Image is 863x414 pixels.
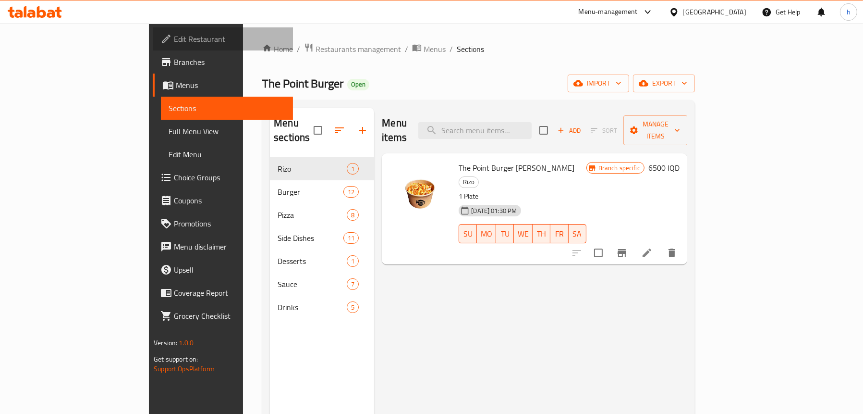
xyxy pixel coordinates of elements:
span: Full Menu View [169,125,285,137]
span: [DATE] 01:30 PM [467,206,521,215]
div: items [347,278,359,290]
nav: Menu sections [270,153,374,323]
a: Full Menu View [161,120,293,143]
span: TH [536,227,547,241]
button: WE [514,224,533,243]
span: Desserts [278,255,347,267]
div: items [343,186,359,198]
div: Burger12 [270,180,374,203]
span: SU [463,227,473,241]
div: items [343,232,359,244]
span: FR [554,227,564,241]
div: items [347,255,359,267]
button: Branch-specific-item [610,241,633,264]
span: Grocery Checklist [174,310,285,322]
a: Edit Menu [161,143,293,166]
span: Restaurants management [316,43,401,55]
span: Manage items [631,118,680,142]
span: Coverage Report [174,287,285,299]
span: Add item [554,123,584,138]
a: Promotions [153,212,293,235]
span: SA [572,227,583,241]
span: Menus [176,79,285,91]
button: Add [554,123,584,138]
span: 7 [347,280,358,289]
a: Menus [412,43,446,55]
img: The Point Burger Rizo Rice [389,161,451,223]
span: Select section first [584,123,623,138]
span: Promotions [174,218,285,229]
span: Menus [424,43,446,55]
button: TU [496,224,514,243]
h2: Menu sections [274,116,314,145]
span: Menu disclaimer [174,241,285,252]
span: Sauce [278,278,347,290]
div: Rizo [278,163,347,175]
span: Select all sections [308,120,328,140]
button: MO [477,224,496,243]
span: Side Dishes [278,232,343,244]
span: TU [500,227,510,241]
button: SU [459,224,477,243]
a: Support.OpsPlatform [154,363,215,375]
span: 8 [347,211,358,220]
span: Upsell [174,264,285,276]
button: import [568,75,629,92]
span: Coupons [174,195,285,206]
div: Menu-management [579,6,638,18]
div: items [347,209,359,221]
span: Open [347,80,369,88]
span: Add [556,125,582,136]
span: Rizo [459,176,478,188]
span: 1.0.0 [179,337,194,349]
span: export [641,77,687,89]
button: TH [533,224,550,243]
span: 12 [344,188,358,197]
span: WE [518,227,529,241]
a: Edit menu item [641,247,653,259]
button: delete [660,241,683,264]
button: FR [550,224,568,243]
div: items [347,163,359,175]
a: Upsell [153,258,293,281]
li: / [297,43,300,55]
p: 1 Plate [459,190,586,202]
span: Pizza [278,209,347,221]
span: Get support on: [154,353,198,365]
span: Branches [174,56,285,68]
span: Drinks [278,301,347,313]
span: Edit Menu [169,149,285,160]
span: import [575,77,621,89]
div: Pizza8 [270,203,374,226]
div: Side Dishes11 [270,226,374,250]
div: Desserts1 [270,250,374,273]
span: Select to update [588,243,608,263]
button: Manage items [623,115,688,145]
button: SA [569,224,586,243]
div: Open [347,79,369,90]
span: Sections [169,102,285,114]
a: Branches [153,50,293,74]
span: The Point Burger [PERSON_NAME] [459,161,574,175]
a: Coupons [153,189,293,212]
span: MO [481,227,492,241]
div: Rizo1 [270,157,374,180]
a: Choice Groups [153,166,293,189]
span: Sort sections [328,119,351,142]
span: Burger [278,186,343,198]
a: Sections [161,97,293,120]
span: Version: [154,337,177,349]
a: Grocery Checklist [153,304,293,327]
a: Coverage Report [153,281,293,304]
div: items [347,301,359,313]
span: Branch specific [595,163,644,173]
span: 11 [344,234,358,243]
div: Drinks5 [270,296,374,319]
button: export [633,75,695,92]
li: / [450,43,453,55]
